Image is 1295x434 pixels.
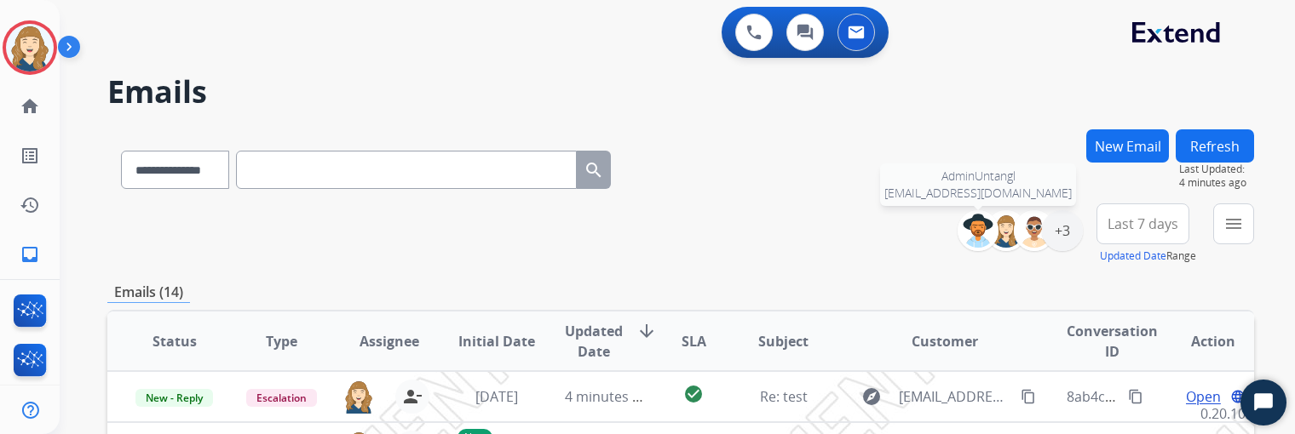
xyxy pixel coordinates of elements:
span: Last 7 days [1108,220,1178,227]
mat-icon: home [20,96,40,117]
mat-icon: menu [1223,214,1244,234]
p: Emails (14) [107,282,190,303]
mat-icon: arrow_downward [636,321,657,341]
span: [EMAIL_ADDRESS][DOMAIN_NAME] [899,386,1010,407]
h2: Emails [107,75,1254,109]
mat-icon: person_remove [402,386,423,407]
span: Open [1186,386,1221,407]
svg: Open Chat [1252,391,1275,414]
span: Subject [758,331,809,351]
span: Range [1100,248,1196,263]
span: Assignee [360,331,419,351]
span: Last Updated: [1179,163,1254,176]
button: Refresh [1176,129,1254,163]
mat-icon: search [584,160,604,180]
span: Customer [912,331,978,351]
span: New - Reply [135,389,213,407]
mat-icon: content_copy [1021,389,1036,404]
span: [EMAIL_ADDRESS][DOMAIN_NAME] [884,185,1072,202]
span: 4 minutes ago [1179,176,1254,190]
p: 0.20.1027RC [1200,403,1278,424]
span: SLA [682,331,706,351]
div: +3 [1042,210,1083,251]
mat-icon: list_alt [20,146,40,166]
th: Action [1147,311,1254,371]
button: New Email [1086,129,1169,163]
mat-icon: check_circle [683,384,704,404]
span: Updated Date [565,321,623,362]
mat-icon: inbox [20,244,40,265]
mat-icon: history [20,195,40,215]
img: avatar [6,24,54,71]
mat-icon: explore [861,386,882,407]
mat-icon: content_copy [1128,389,1143,404]
span: Untangl [975,168,1016,184]
mat-icon: language [1230,389,1246,404]
span: Escalation [246,389,317,407]
span: Re: test [760,387,808,406]
img: agent-avatar [342,380,374,413]
button: Start Chat [1240,380,1286,425]
span: Status [153,331,197,351]
span: Admin [941,168,975,184]
span: Type [266,331,297,351]
button: Last 7 days [1096,203,1189,244]
span: [DATE] [475,387,518,406]
button: Updated Date [1100,249,1166,263]
span: 4 minutes ago [565,387,656,406]
span: Conversation ID [1067,321,1158,362]
span: Initial Date [458,331,535,351]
